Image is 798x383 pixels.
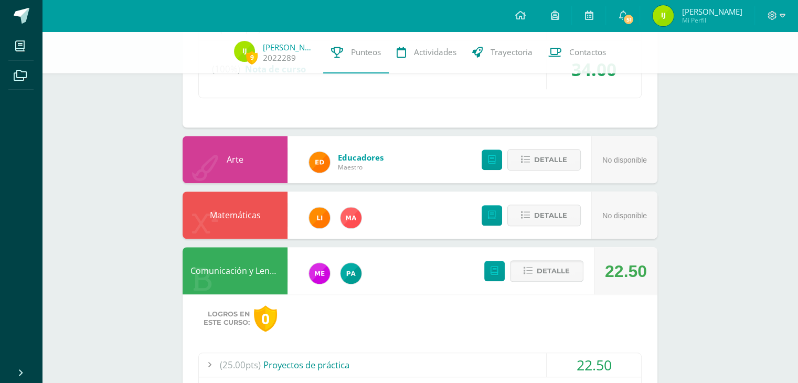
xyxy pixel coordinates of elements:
[569,47,606,58] span: Contactos
[682,6,742,17] span: [PERSON_NAME]
[540,31,614,73] a: Contactos
[414,47,456,58] span: Actividades
[199,353,641,377] div: Proyectos de práctica
[263,42,315,52] a: [PERSON_NAME]
[309,207,330,228] img: d78b0415a9069934bf99e685b082ed4f.png
[323,31,389,73] a: Punteos
[338,163,384,172] span: Maestro
[464,31,540,73] a: Trayectoria
[220,353,261,377] span: (25.00pts)
[183,191,288,239] div: Matemáticas
[309,263,330,284] img: 498c526042e7dcf1c615ebb741a80315.png
[263,52,296,63] a: 2022289
[623,14,634,25] span: 51
[341,207,361,228] img: 777e29c093aa31b4e16d68b2ed8a8a42.png
[602,156,647,164] span: No disponible
[682,16,742,25] span: Mi Perfil
[183,136,288,183] div: Arte
[507,205,581,226] button: Detalle
[234,41,255,62] img: a88ca787290b190733949a1566f738b8.png
[537,261,570,281] span: Detalle
[534,206,567,225] span: Detalle
[602,211,647,220] span: No disponible
[507,149,581,171] button: Detalle
[338,152,384,163] a: Educadores
[491,47,533,58] span: Trayectoria
[653,5,674,26] img: a88ca787290b190733949a1566f738b8.png
[183,247,288,294] div: Comunicación y Lenguaje
[254,305,277,332] div: 0
[510,260,583,282] button: Detalle
[351,47,381,58] span: Punteos
[389,31,464,73] a: Actividades
[547,353,641,377] div: 22.50
[246,51,258,64] span: 9
[341,263,361,284] img: 53dbe22d98c82c2b31f74347440a2e81.png
[204,310,250,327] span: Logros en este curso:
[309,152,330,173] img: ed927125212876238b0630303cb5fd71.png
[605,248,647,295] div: 22.50
[534,150,567,169] span: Detalle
